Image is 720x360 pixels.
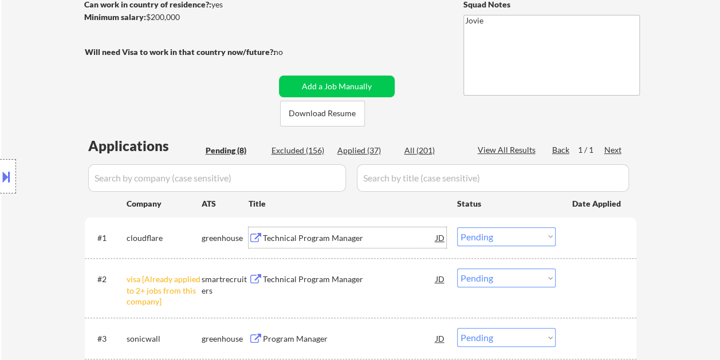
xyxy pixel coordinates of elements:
[578,144,604,156] div: 1 / 1
[279,76,395,97] button: Add a Job Manually
[272,145,329,156] div: Excluded (156)
[97,333,117,345] div: #3
[202,232,249,244] div: greenhouse
[274,46,306,58] div: no
[206,145,263,156] div: Pending (8)
[572,198,623,209] div: Date Applied
[84,11,275,23] div: $200,000
[357,164,629,192] input: Search by title (case sensitive)
[127,274,202,307] div: visa [Already applied to 2+ jobs from this company]
[88,164,346,192] input: Search by company (case sensitive)
[85,47,276,57] strong: Will need Visa to work in that country now/future?:
[435,227,446,248] div: JD
[280,101,365,126] button: Download Resume
[202,198,249,209] div: ATS
[604,144,623,156] div: Next
[127,333,202,345] div: sonicwall
[249,198,446,209] div: Title
[202,274,249,296] div: smartrecruiters
[263,333,436,345] div: Program Manager
[435,328,446,349] div: JD
[457,193,556,213] div: Status
[404,145,462,156] div: All (201)
[202,333,249,345] div: greenhouse
[435,268,446,289] div: JD
[263,274,436,285] div: Technical Program Manager
[478,144,539,156] div: View All Results
[84,12,146,22] strong: Minimum salary:
[337,145,395,156] div: Applied (37)
[263,232,436,244] div: Technical Program Manager
[552,144,571,156] div: Back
